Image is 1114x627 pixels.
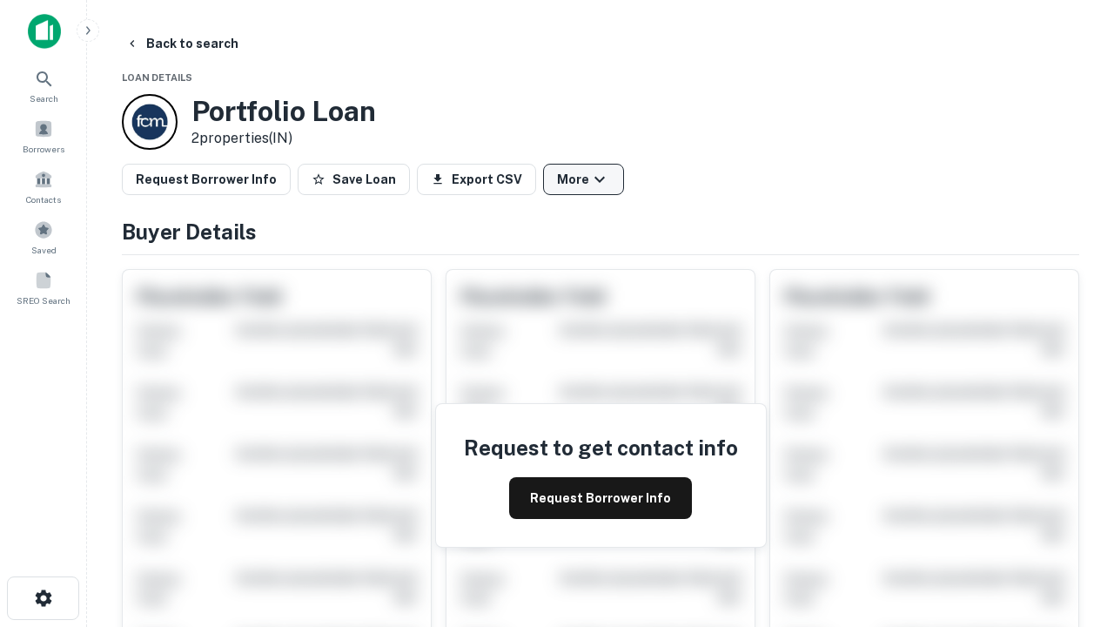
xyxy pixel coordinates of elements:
[28,14,61,49] img: capitalize-icon.png
[122,216,1079,247] h4: Buyer Details
[1027,488,1114,571] iframe: Chat Widget
[17,293,70,307] span: SREO Search
[122,72,192,83] span: Loan Details
[464,432,738,463] h4: Request to get contact info
[122,164,291,195] button: Request Borrower Info
[5,163,82,210] a: Contacts
[5,62,82,109] a: Search
[543,164,624,195] button: More
[30,91,58,105] span: Search
[191,95,376,128] h3: Portfolio Loan
[5,264,82,311] a: SREO Search
[5,112,82,159] a: Borrowers
[298,164,410,195] button: Save Loan
[417,164,536,195] button: Export CSV
[31,243,57,257] span: Saved
[509,477,692,519] button: Request Borrower Info
[26,192,61,206] span: Contacts
[118,28,245,59] button: Back to search
[5,213,82,260] a: Saved
[23,142,64,156] span: Borrowers
[191,128,376,149] p: 2 properties (IN)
